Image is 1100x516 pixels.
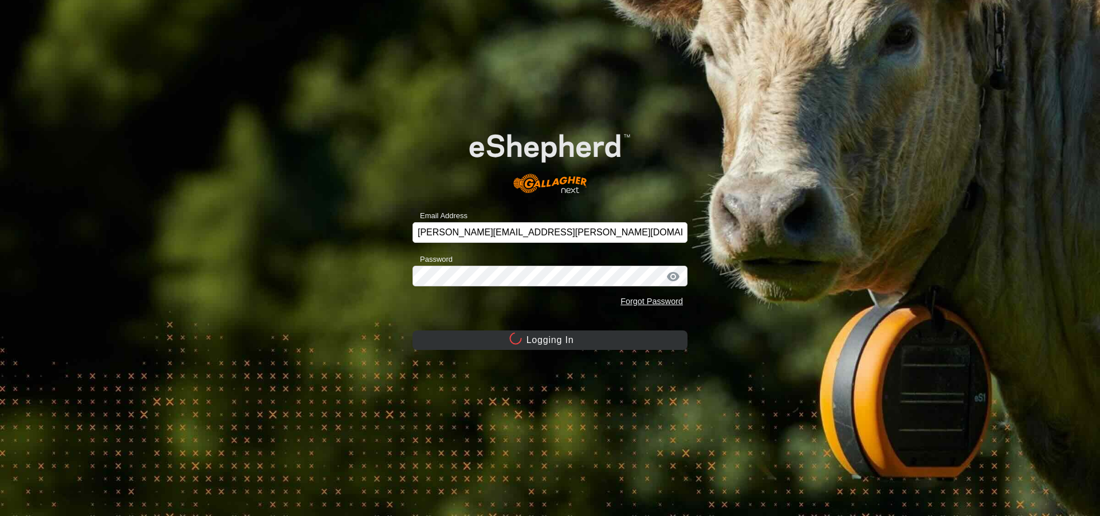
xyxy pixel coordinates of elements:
img: E-shepherd Logo [440,111,660,205]
label: Email Address [412,210,467,222]
a: Forgot Password [620,297,683,306]
label: Password [412,254,453,265]
button: Logging In [412,330,687,350]
input: Email Address [412,222,687,243]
